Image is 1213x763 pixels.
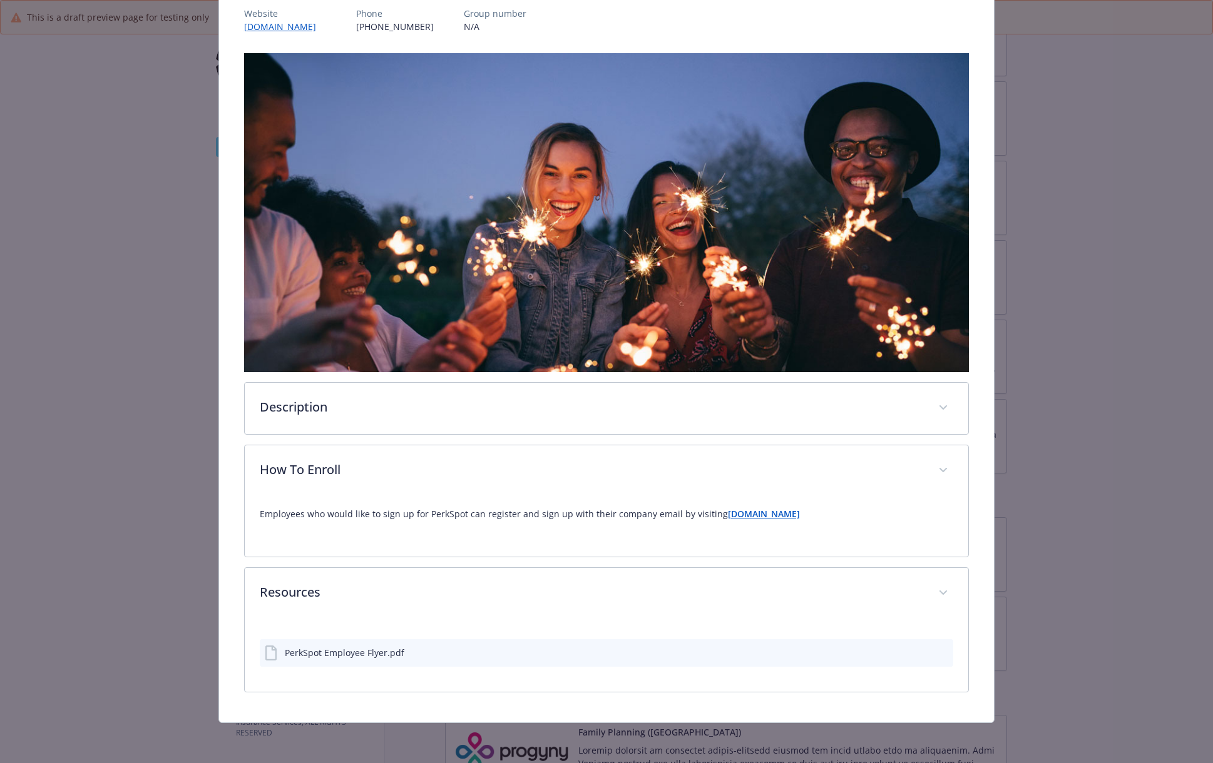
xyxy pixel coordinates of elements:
p: [PHONE_NUMBER] [356,20,434,33]
p: Description [260,398,923,417]
div: PerkSpot Employee Flyer.pdf [285,646,404,659]
p: Resources [260,583,923,602]
div: How To Enroll [245,497,968,557]
div: Description [245,383,968,434]
p: N/A [464,20,526,33]
div: Resources [245,568,968,619]
img: banner [244,53,969,372]
button: preview file [937,646,948,659]
button: download file [917,646,927,659]
p: How To Enroll [260,460,923,479]
a: [DOMAIN_NAME] [244,21,326,33]
div: How To Enroll [245,445,968,497]
a: [DOMAIN_NAME] [728,508,800,520]
p: Phone [356,7,434,20]
p: Website [244,7,326,20]
div: Resources [245,619,968,692]
p: Employees who would like to sign up for PerkSpot can register and sign up with their company emai... [260,507,953,522]
p: Group number [464,7,526,20]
